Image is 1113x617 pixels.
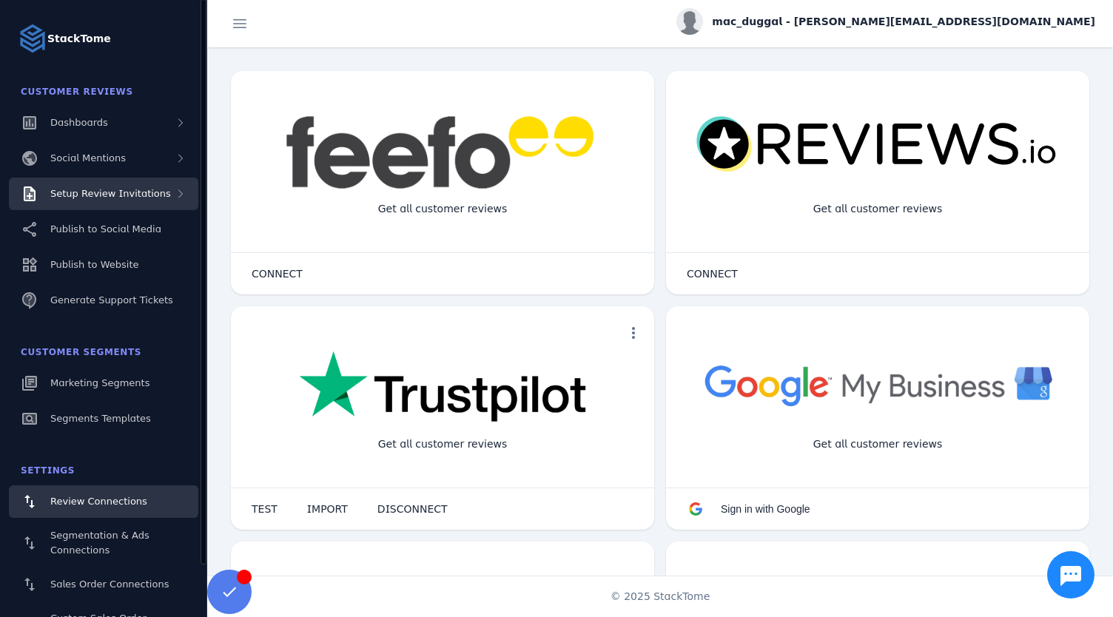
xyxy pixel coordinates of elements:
a: Sales Order Connections [9,568,198,601]
span: IMPORT [307,504,348,514]
img: profile.jpg [676,8,703,35]
a: Segmentation & Ads Connections [9,521,198,565]
a: Review Connections [9,485,198,518]
button: Sign in with Google [672,494,825,524]
button: IMPORT [292,494,363,524]
div: Get all customer reviews [801,189,955,229]
span: Settings [21,465,75,476]
button: CONNECT [237,259,317,289]
button: mac_duggal - [PERSON_NAME][EMAIL_ADDRESS][DOMAIN_NAME] [676,8,1095,35]
span: Sign in with Google [721,503,810,515]
strong: StackTome [47,31,111,47]
span: Segmentation & Ads Connections [50,530,149,556]
img: feefo.png [283,115,602,189]
a: Publish to Website [9,249,198,281]
a: Marketing Segments [9,367,198,399]
span: Generate Support Tickets [50,294,173,306]
button: TEST [237,494,292,524]
img: reviewsio.svg [696,115,1060,174]
span: © 2025 StackTome [611,589,710,604]
span: Review Connections [50,496,147,507]
span: Social Mentions [50,152,126,163]
span: Dashboards [50,117,108,128]
button: CONNECT [672,259,753,289]
img: Logo image [18,24,47,53]
div: Get all customer reviews [366,189,519,229]
a: Segments Templates [9,402,198,435]
div: Get all customer reviews [366,425,519,464]
button: DISCONNECT [363,494,463,524]
span: Publish to Website [50,259,138,270]
span: Customer Reviews [21,87,133,97]
span: DISCONNECT [377,504,448,514]
span: Setup Review Invitations [50,188,171,199]
img: googlebusiness.png [696,351,1060,419]
span: CONNECT [252,269,303,279]
button: more [619,318,648,348]
span: Marketing Segments [50,377,149,388]
span: TEST [252,504,278,514]
div: Get all customer reviews [801,425,955,464]
span: Segments Templates [50,413,151,424]
span: mac_duggal - [PERSON_NAME][EMAIL_ADDRESS][DOMAIN_NAME] [712,14,1095,30]
img: trustpilot.png [299,351,585,425]
a: Generate Support Tickets [9,284,198,317]
span: Sales Order Connections [50,579,169,590]
span: CONNECT [687,269,738,279]
a: Publish to Social Media [9,213,198,246]
span: Publish to Social Media [50,223,161,235]
span: Customer Segments [21,347,141,357]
